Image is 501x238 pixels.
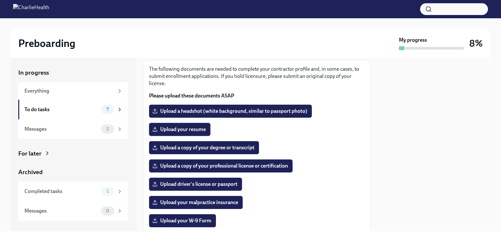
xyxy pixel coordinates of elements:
[18,201,128,221] a: Messages0
[154,181,237,187] span: Upload driver's license or passport
[154,144,254,151] span: Upload a copy of your degree or transcript
[24,87,114,95] div: Everything
[149,159,293,172] label: Upload a copy of your professional license or certification
[24,207,99,215] div: Messages
[18,149,128,158] a: For later
[154,217,211,224] span: Upload your W-9 Form
[149,123,210,136] label: Upload your resume
[149,141,259,154] label: Upload a copy of your degree or transcript
[24,188,99,195] div: Completed tasks
[102,208,113,213] span: 0
[18,37,75,50] h2: Preboarding
[399,37,427,44] strong: My progress
[24,126,99,133] div: Messages
[18,68,128,77] a: In progress
[149,214,216,227] label: Upload your W-9 Form
[154,163,288,169] span: Upload a copy of your professional license or certification
[24,106,99,113] div: To do tasks
[149,196,243,209] label: Upload your malpractice insurance
[154,199,238,206] span: Upload your malpractice insurance
[149,105,312,118] label: Upload a headshot (white background, similar to passport photo)
[103,189,113,194] span: 1
[102,107,113,112] span: 7
[149,178,242,191] label: Upload driver's license or passport
[18,149,41,158] div: For later
[149,93,234,99] strong: Please upload these documents ASAP
[154,108,307,114] span: Upload a headshot (white background, similar to passport photo)
[103,126,113,131] span: 1
[18,119,128,139] a: Messages1
[18,100,128,119] a: To do tasks7
[18,82,128,100] a: Everything
[149,66,365,87] p: The following documents are needed to complete your contractor profile and, in some cases, to sub...
[13,4,49,14] img: CharlieHealth
[154,126,206,133] span: Upload your resume
[469,37,483,49] h3: 8%
[18,168,128,176] a: Archived
[18,182,128,201] a: Completed tasks1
